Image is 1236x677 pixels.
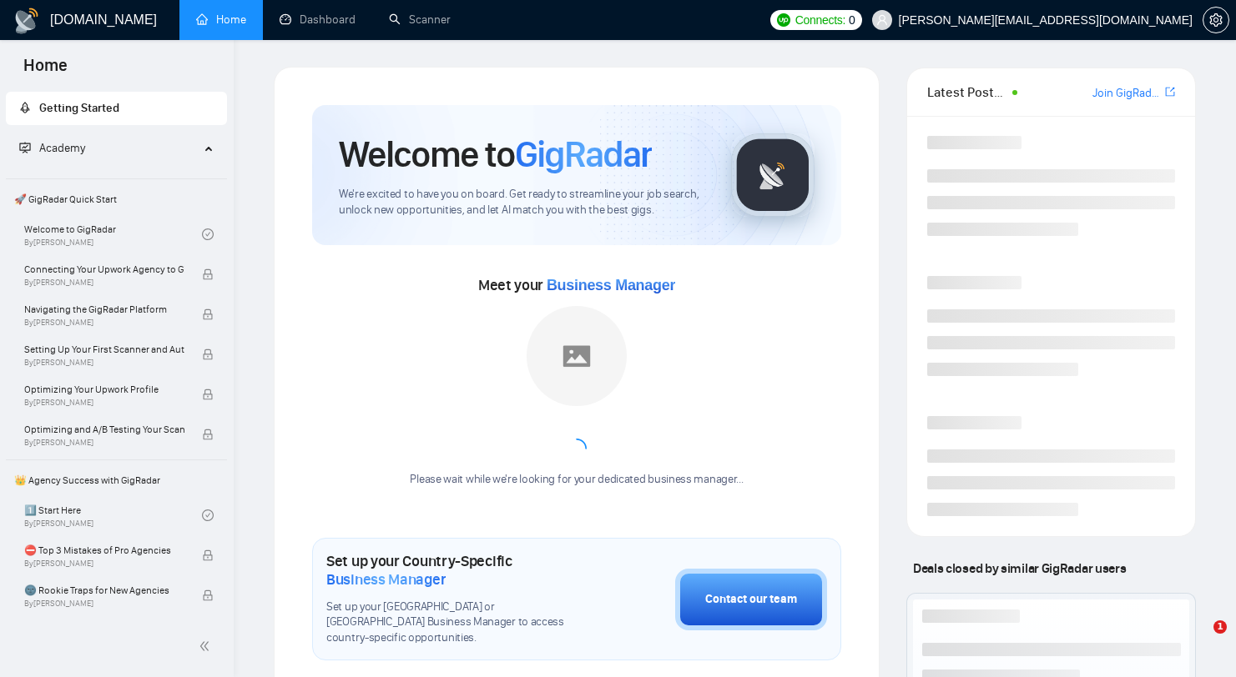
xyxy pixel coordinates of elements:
iframe: Intercom live chat [1179,620,1219,660]
span: Navigating the GigRadar Platform [24,301,184,318]
button: setting [1203,7,1229,33]
img: placeholder.png [527,306,627,406]
span: lock [202,268,214,280]
span: By [PERSON_NAME] [24,278,184,288]
a: dashboardDashboard [280,13,356,27]
span: check-circle [202,509,214,521]
span: lock [202,549,214,561]
span: Optimizing and A/B Testing Your Scanner for Better Results [24,421,184,438]
span: lock [202,389,214,400]
span: fund-projection-screen [19,142,31,153]
h1: Set up your Country-Specific [326,552,592,589]
span: double-left [199,638,215,654]
span: 1 [1213,620,1227,634]
h1: Welcome to [339,132,652,177]
div: Contact our team [705,590,797,609]
span: lock [202,589,214,601]
span: Latest Posts from the GigRadar Community [927,82,1007,103]
span: 👑 Agency Success with GigRadar [8,464,225,497]
span: By [PERSON_NAME] [24,398,184,408]
span: user [876,14,888,26]
span: Business Manager [326,570,446,589]
img: upwork-logo.png [777,13,790,27]
span: By [PERSON_NAME] [24,358,184,368]
span: setting [1203,13,1228,27]
span: Academy [39,141,85,155]
a: 1️⃣ Start HereBy[PERSON_NAME] [24,497,202,534]
span: ⛔ Top 3 Mistakes of Pro Agencies [24,542,184,559]
span: Meet your [478,276,675,294]
div: Please wait while we're looking for your dedicated business manager... [400,472,753,488]
span: GigRadar [515,132,652,177]
span: By [PERSON_NAME] [24,559,184,569]
span: loading [566,438,588,459]
span: Home [10,53,81,88]
li: Getting Started [6,92,227,125]
span: Optimizing Your Upwork Profile [24,381,184,398]
span: export [1165,85,1175,98]
a: export [1165,84,1175,100]
span: 🌚 Rookie Traps for New Agencies [24,582,184,599]
span: We're excited to have you on board. Get ready to streamline your job search, unlock new opportuni... [339,187,704,218]
a: homeHome [196,13,246,27]
a: searchScanner [389,13,451,27]
span: Set up your [GEOGRAPHIC_DATA] or [GEOGRAPHIC_DATA] Business Manager to access country-specific op... [326,599,592,647]
span: By [PERSON_NAME] [24,438,184,448]
img: logo [13,8,40,34]
span: Connects: [795,11,845,29]
span: Deals closed by similar GigRadar users [906,554,1133,583]
span: Connecting Your Upwork Agency to GigRadar [24,261,184,278]
span: lock [202,349,214,360]
span: By [PERSON_NAME] [24,318,184,328]
span: check-circle [202,228,214,240]
span: lock [202,429,214,440]
a: Join GigRadar Slack Community [1092,84,1162,103]
a: setting [1203,13,1229,27]
a: Welcome to GigRadarBy[PERSON_NAME] [24,216,202,253]
span: Getting Started [39,101,119,115]
span: 🚀 GigRadar Quick Start [8,183,225,216]
span: Academy [19,141,85,155]
span: Business Manager [547,277,675,293]
span: Setting Up Your First Scanner and Auto-Bidder [24,341,184,358]
img: gigradar-logo.png [731,133,815,217]
button: Contact our team [675,569,827,630]
span: 0 [849,11,855,29]
span: rocket [19,102,31,113]
span: By [PERSON_NAME] [24,599,184,609]
span: lock [202,308,214,320]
